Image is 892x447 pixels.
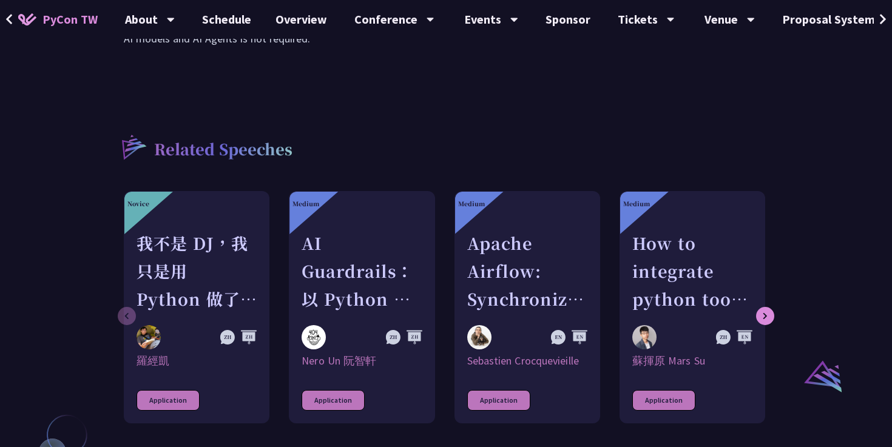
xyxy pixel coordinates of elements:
[302,325,326,349] img: Nero Un 阮智軒
[124,191,269,423] a: Novice 我不是 DJ，我只是用 Python 做了一個會聽歌的工具 羅經凱 羅經凱 Application
[137,229,257,313] div: 我不是 DJ，我只是用 Python 做了一個會聽歌的工具
[467,390,530,411] div: Application
[137,390,200,411] div: Application
[302,354,422,368] div: Nero Un 阮智軒
[42,10,98,29] span: PyCon TW
[289,191,434,423] a: Medium AI Guardrails：以 Python 構建企業級 LLM 安全防護策略 Nero Un 阮智軒 Nero Un 阮智軒 Application
[623,199,650,208] div: Medium
[620,191,765,423] a: Medium How to integrate python tools with Apache Iceberg to build ETLT pipeline on Shift-Left Arc...
[18,13,36,25] img: Home icon of PyCon TW 2025
[302,229,422,313] div: AI Guardrails：以 Python 構建企業級 LLM 安全防護策略
[302,390,365,411] div: Application
[454,191,600,423] a: Medium Apache Airflow: Synchronizing Datasets across Multiple instances Sebastien Crocquevieille ...
[292,199,319,208] div: Medium
[458,199,485,208] div: Medium
[467,325,492,349] img: Sebastien Crocquevieille
[632,229,752,313] div: How to integrate python tools with Apache Iceberg to build ETLT pipeline on Shift-Left Architecture
[632,390,695,411] div: Application
[632,325,657,349] img: 蘇揮原 Mars Su
[127,199,149,208] div: Novice
[632,354,752,368] div: 蘇揮原 Mars Su
[6,4,110,35] a: PyCon TW
[104,117,163,176] img: r3.8d01567.svg
[137,354,257,368] div: 羅經凱
[467,229,587,313] div: Apache Airflow: Synchronizing Datasets across Multiple instances
[154,138,292,163] p: Related Speeches
[467,354,587,368] div: Sebastien Crocquevieille
[137,325,161,349] img: 羅經凱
